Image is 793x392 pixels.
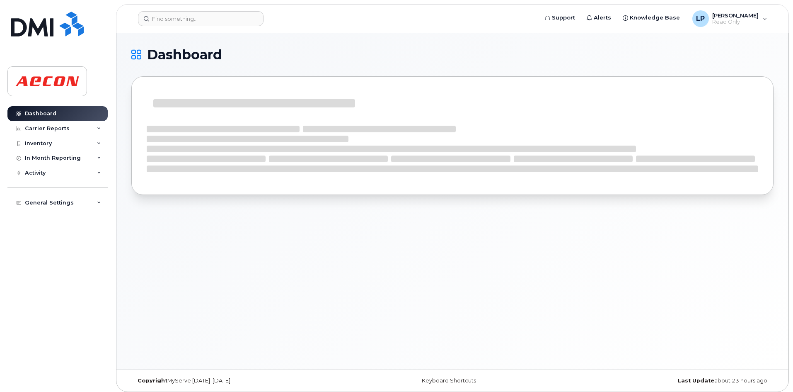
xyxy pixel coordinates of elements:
a: Keyboard Shortcuts [422,377,476,384]
div: MyServe [DATE]–[DATE] [131,377,346,384]
strong: Last Update [678,377,714,384]
span: Dashboard [147,49,222,61]
div: about 23 hours ago [559,377,774,384]
strong: Copyright [138,377,167,384]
